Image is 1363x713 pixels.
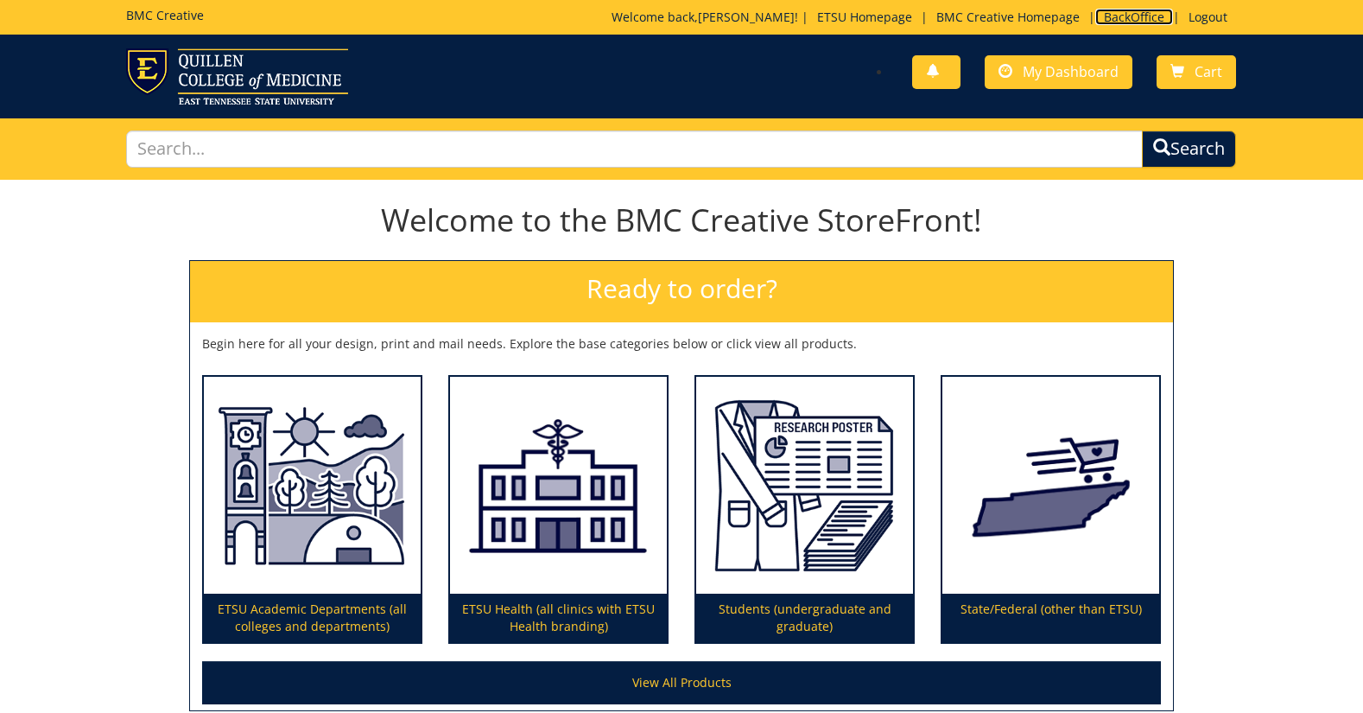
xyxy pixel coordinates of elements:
[985,55,1132,89] a: My Dashboard
[696,594,913,642] p: Students (undergraduate and graduate)
[204,377,421,595] img: ETSU Academic Departments (all colleges and departments)
[1023,62,1119,81] span: My Dashboard
[696,377,913,595] img: Students (undergraduate and graduate)
[126,48,348,105] img: ETSU logo
[808,9,921,25] a: ETSU Homepage
[1095,9,1173,25] a: BackOffice
[928,9,1088,25] a: BMC Creative Homepage
[1157,55,1236,89] a: Cart
[126,131,1143,168] input: Search...
[204,594,421,642] p: ETSU Academic Departments (all colleges and departments)
[189,203,1174,238] h1: Welcome to the BMC Creative StoreFront!
[126,9,204,22] h5: BMC Creative
[450,377,667,643] a: ETSU Health (all clinics with ETSU Health branding)
[190,261,1173,322] h2: Ready to order?
[612,9,1236,26] p: Welcome back, ! | | | |
[942,594,1159,642] p: State/Federal (other than ETSU)
[696,377,913,643] a: Students (undergraduate and graduate)
[1180,9,1236,25] a: Logout
[698,9,795,25] a: [PERSON_NAME]
[202,335,1161,353] p: Begin here for all your design, print and mail needs. Explore the base categories below or click ...
[1142,131,1236,168] button: Search
[450,594,667,642] p: ETSU Health (all clinics with ETSU Health branding)
[204,377,421,643] a: ETSU Academic Departments (all colleges and departments)
[202,661,1161,704] a: View All Products
[942,377,1159,595] img: State/Federal (other than ETSU)
[942,377,1159,643] a: State/Federal (other than ETSU)
[1195,62,1222,81] span: Cart
[450,377,667,595] img: ETSU Health (all clinics with ETSU Health branding)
